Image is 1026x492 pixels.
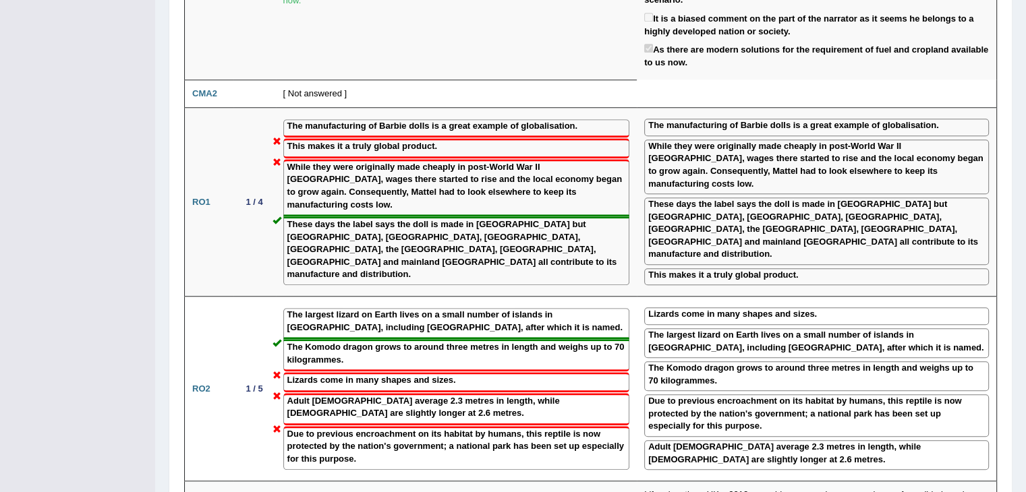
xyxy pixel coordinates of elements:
[648,140,985,190] label: While they were originally made cheaply in post-World War II [GEOGRAPHIC_DATA], wages there start...
[241,195,268,209] div: 1 / 4
[287,428,626,466] label: Due to previous encroachment on its habitat by humans, this reptile is now protected by the natio...
[276,80,637,108] td: [ Not answered ]
[287,341,626,366] label: The Komodo dragon grows to around three metres in length and weighs up to 70 kilogrammes.
[287,120,578,133] label: The manufacturing of Barbie dolls is a great example of globalisation.
[648,441,985,466] label: Adult [DEMOGRAPHIC_DATA] average 2.3 metres in length, while [DEMOGRAPHIC_DATA] are slightly long...
[287,161,626,211] label: While they were originally made cheaply in post-World War II [GEOGRAPHIC_DATA], wages there start...
[644,44,653,53] input: As there are modern solutions for the requirement of fuel and cropland available to us now.
[287,374,456,387] label: Lizards come in many shapes and sizes.
[241,381,268,396] div: 1 / 5
[648,119,939,132] label: The manufacturing of Barbie dolls is a great example of globalisation.
[287,309,626,334] label: The largest lizard on Earth lives on a small number of islands in [GEOGRAPHIC_DATA], including [G...
[648,308,817,321] label: Lizards come in many shapes and sizes.
[644,13,653,22] input: It is a biased comment on the part of the narrator as it seems he belongs to a highly developed n...
[648,329,985,354] label: The largest lizard on Earth lives on a small number of islands in [GEOGRAPHIC_DATA], including [G...
[644,41,989,69] label: As there are modern solutions for the requirement of fuel and cropland available to us now.
[648,395,985,433] label: Due to previous encroachment on its habitat by humans, this reptile is now protected by the natio...
[192,88,217,98] b: CMA2
[287,218,626,281] label: These days the label says the doll is made in [GEOGRAPHIC_DATA] but [GEOGRAPHIC_DATA], [GEOGRAPHI...
[648,269,799,282] label: This makes it a truly global product.
[192,197,210,207] b: RO1
[192,383,210,394] b: RO2
[648,198,985,261] label: These days the label says the doll is made in [GEOGRAPHIC_DATA] but [GEOGRAPHIC_DATA], [GEOGRAPHI...
[648,362,985,387] label: The Komodo dragon grows to around three metres in length and weighs up to 70 kilogrammes.
[287,140,438,153] label: This makes it a truly global product.
[287,395,626,420] label: Adult [DEMOGRAPHIC_DATA] average 2.3 metres in length, while [DEMOGRAPHIC_DATA] are slightly long...
[644,10,989,38] label: It is a biased comment on the part of the narrator as it seems he belongs to a highly developed n...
